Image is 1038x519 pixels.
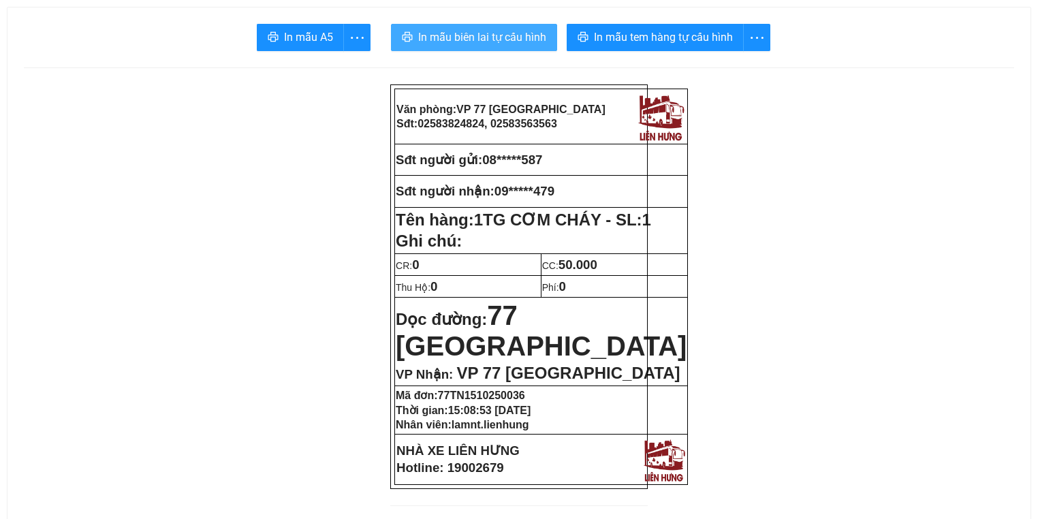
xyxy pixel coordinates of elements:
[594,29,733,46] span: In mẫu tem hàng tự cấu hình
[559,279,566,294] span: 0
[412,257,419,272] span: 0
[396,104,605,115] strong: Văn phòng:
[474,210,651,229] span: 1TG CƠM CHÁY - SL:
[396,405,531,416] strong: Thời gian:
[456,104,605,115] span: VP 77 [GEOGRAPHIC_DATA]
[343,24,371,51] button: more
[396,260,420,271] span: CR:
[448,405,531,416] span: 15:08:53 [DATE]
[456,364,680,382] span: VP 77 [GEOGRAPHIC_DATA]
[396,460,504,475] strong: Hotline: 19002679
[396,310,687,359] strong: Dọc đường:
[396,300,687,361] span: 77 [GEOGRAPHIC_DATA]
[396,419,529,430] strong: Nhân viên:
[559,257,597,272] span: 50.000
[567,24,744,51] button: printerIn mẫu tem hàng tự cấu hình
[452,419,529,430] span: lamnt.lienhung
[743,24,770,51] button: more
[257,24,344,51] button: printerIn mẫu A5
[391,24,557,51] button: printerIn mẫu biên lai tự cấu hình
[396,390,525,401] strong: Mã đơn:
[438,390,525,401] span: 77TN1510250036
[396,210,651,229] strong: Tên hàng:
[396,367,453,381] span: VP Nhận:
[402,31,413,44] span: printer
[396,232,462,250] span: Ghi chú:
[396,184,494,198] strong: Sđt người nhận:
[542,260,597,271] span: CC:
[418,118,557,129] span: 02583824824, 02583563563
[396,282,437,293] span: Thu Hộ:
[344,29,370,46] span: more
[542,282,566,293] span: Phí:
[635,91,687,142] img: logo
[268,31,279,44] span: printer
[418,29,546,46] span: In mẫu biên lai tự cấu hình
[396,443,520,458] strong: NHÀ XE LIÊN HƯNG
[744,29,770,46] span: more
[642,210,651,229] span: 1
[284,29,333,46] span: In mẫu A5
[578,31,588,44] span: printer
[396,118,557,129] strong: Sđt:
[430,279,437,294] span: 0
[640,436,687,483] img: logo
[396,153,482,167] strong: Sđt người gửi:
